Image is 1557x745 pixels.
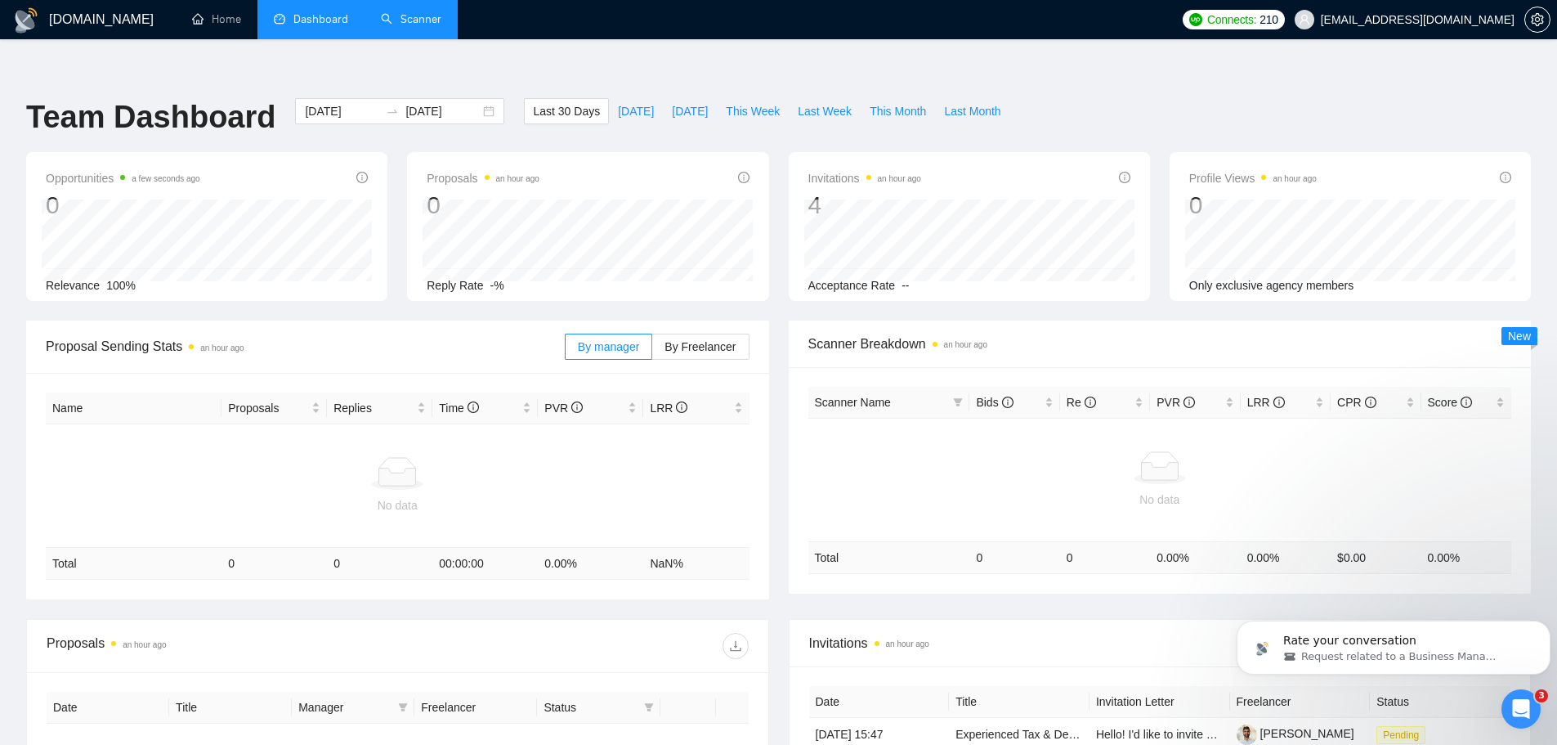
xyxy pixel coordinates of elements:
span: LRR [1247,396,1285,409]
div: Proposals [47,633,397,659]
th: Freelancer [1230,686,1371,718]
span: Score [1428,396,1472,409]
span: info-circle [571,402,583,413]
th: Title [169,692,292,724]
th: Status [1370,686,1510,718]
div: No data [52,496,743,514]
span: info-circle [1119,172,1130,183]
time: an hour ago [200,343,244,352]
button: This Month [861,98,935,124]
div: 4 [808,190,921,221]
span: 210 [1259,11,1277,29]
time: a few seconds ago [132,174,199,183]
button: This Week [717,98,789,124]
span: info-circle [356,172,368,183]
span: CPR [1337,396,1376,409]
span: Proposal Sending Stats [46,336,565,357]
th: Freelancer [414,692,537,724]
span: info-circle [1273,397,1285,408]
a: Experienced Tax & Debt Resolution Specialist Needed (IRS + Credit Cards/Collections) [955,728,1397,741]
td: Total [808,541,970,573]
input: Start date [305,102,379,120]
div: 0 [427,190,539,221]
span: Status [544,698,637,716]
span: info-circle [1461,397,1472,408]
span: This Week [726,102,780,120]
button: download [723,633,749,659]
th: Proposals [221,393,327,424]
td: $ 0.00 [1331,541,1421,573]
td: 0.00 % [538,548,643,580]
span: Profile Views [1189,168,1317,188]
button: Last Week [789,98,861,124]
span: Time [439,402,478,415]
span: -- [902,279,909,292]
span: info-circle [1500,172,1511,183]
span: PVR [544,402,583,415]
time: an hour ago [496,174,539,183]
span: Only exclusive agency members [1189,279,1354,292]
span: filter [950,390,966,415]
span: dashboard [274,13,285,25]
span: info-circle [676,402,687,413]
span: Connects: [1207,11,1256,29]
span: Proposals [228,399,308,417]
th: Name [46,393,221,424]
a: setting [1524,13,1550,26]
button: Last 30 Days [524,98,609,124]
a: searchScanner [381,12,441,26]
td: Total [46,548,221,580]
span: Proposals [427,168,539,188]
td: NaN % [643,548,749,580]
button: [DATE] [609,98,663,124]
th: Replies [327,393,432,424]
th: Invitation Letter [1089,686,1230,718]
h1: Team Dashboard [26,98,275,137]
span: [DATE] [618,102,654,120]
span: Manager [298,698,391,716]
span: Bids [976,396,1013,409]
span: info-circle [1183,397,1195,408]
span: Last Month [944,102,1000,120]
th: Date [809,686,950,718]
span: info-circle [1002,397,1013,408]
span: By manager [578,340,639,353]
span: Relevance [46,279,100,292]
td: 0 [969,541,1059,573]
td: 0 [327,548,432,580]
span: Acceptance Rate [808,279,896,292]
span: filter [953,397,963,407]
span: By Freelancer [664,340,736,353]
span: [DATE] [672,102,708,120]
div: No data [815,491,1506,509]
img: c1HpRchGOKp6Wp-ZHjKE1wQmxisqBPuR7AjbIKzzKTBgysUxpA_31oBgg1ApFgmLMl [1237,725,1257,745]
span: 100% [106,279,136,292]
button: [DATE] [663,98,717,124]
time: an hour ago [123,640,166,649]
span: info-circle [468,402,479,413]
span: Scanner Name [815,396,891,409]
span: Scanner Breakdown [808,334,1512,354]
span: to [386,105,399,118]
span: filter [644,702,654,712]
span: Invitations [809,633,1511,653]
span: user [1299,14,1310,25]
th: Manager [292,692,414,724]
td: 0 [221,548,327,580]
span: info-circle [738,172,749,183]
span: swap-right [386,105,399,118]
td: 0.00 % [1421,541,1511,573]
button: setting [1524,7,1550,33]
span: info-circle [1085,397,1096,408]
span: Last Week [798,102,852,120]
span: Opportunities [46,168,200,188]
span: New [1508,330,1531,343]
span: Invitations [808,168,921,188]
input: End date [405,102,480,120]
img: logo [13,7,39,34]
span: PVR [1157,396,1195,409]
span: filter [398,702,408,712]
